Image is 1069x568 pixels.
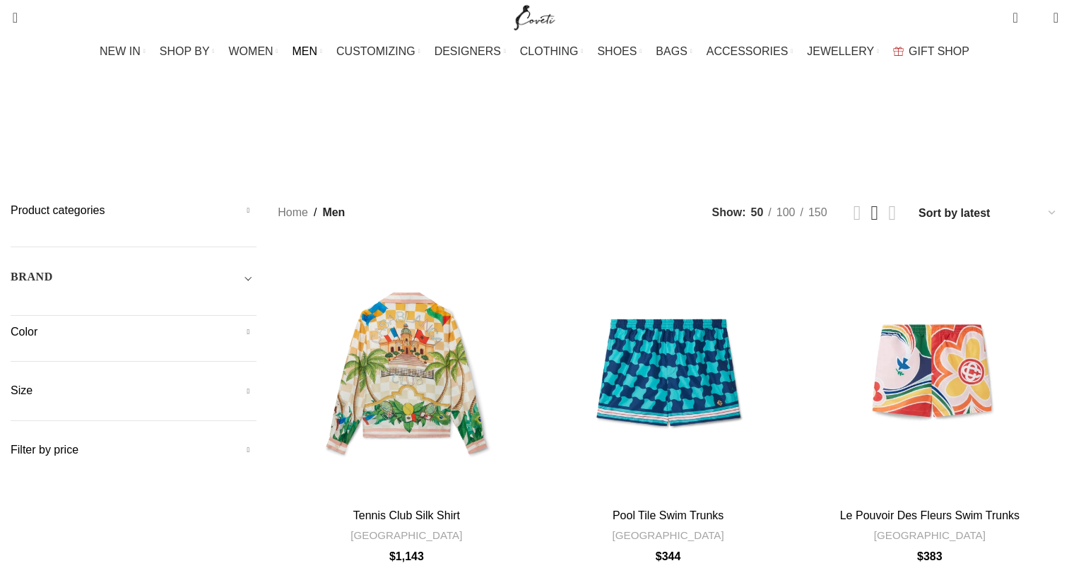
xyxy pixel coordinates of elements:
h5: Color [11,324,256,340]
h5: Product categories [11,203,256,218]
span: SHOP BY [160,45,210,58]
a: DESIGNERS [435,37,506,66]
a: SHOES [597,37,642,66]
a: WOMEN [229,37,278,66]
span: Men Jewellery [596,136,681,150]
span: Men Clothing [499,136,575,150]
span: CUSTOMIZING [336,45,415,58]
span: Men [322,203,345,222]
a: Search [4,4,18,32]
a: 0 [1005,4,1024,32]
select: Shop order [917,203,1058,223]
a: BAGS [656,37,692,66]
a: Pool Tile Swim Trunks [613,509,724,521]
a: Go back [469,85,504,114]
div: My Wishlist [1029,4,1043,32]
span: CLOTHING [520,45,579,58]
a: Tennis Club Silk Shirt [353,509,460,521]
a: Men Shoes [702,126,762,160]
span: Men Bags [425,136,478,150]
a: Men Jewellery [596,126,681,160]
span: BAGS [656,45,687,58]
div: Toggle filter [11,268,256,294]
a: NEW IN [100,37,146,66]
a: Men Accessories [307,126,403,160]
a: Men Bags [425,126,478,160]
bdi: 383 [917,550,943,562]
span: $ [917,550,923,562]
a: Pool Tile Swim Trunks [540,244,797,502]
a: 150 [803,203,832,222]
nav: Breadcrumb [278,203,345,222]
span: 100 [776,206,796,218]
span: DESIGNERS [435,45,501,58]
a: SHOP BY [160,37,215,66]
bdi: 1,143 [389,550,424,562]
span: $ [656,550,662,562]
a: Men Clothing [499,126,575,160]
a: 50 [746,203,769,222]
span: GIFT SHOP [909,45,969,58]
img: GiftBag [893,47,904,56]
a: JEWELLERY [807,37,879,66]
a: ACCESSORIES [707,37,793,66]
a: [GEOGRAPHIC_DATA] [613,528,724,543]
a: Le Pouvoir Des Fleurs Swim Trunks [801,244,1058,502]
a: 100 [772,203,801,222]
span: Men Accessories [307,136,403,150]
a: MEN [293,37,322,66]
span: NEW IN [100,45,141,58]
a: Le Pouvoir Des Fleurs Swim Trunks [840,509,1020,521]
a: Site logo [511,11,558,23]
span: 150 [808,206,827,218]
a: CLOTHING [520,37,584,66]
a: Tennis Club Silk Shirt [278,244,535,502]
a: Home [278,203,308,222]
span: JEWELLERY [807,45,874,58]
a: [GEOGRAPHIC_DATA] [350,528,462,543]
span: Show [712,203,746,222]
a: Grid view 4 [888,203,896,223]
h5: Filter by price [11,442,256,458]
span: $ [389,550,396,562]
bdi: 344 [656,550,681,562]
div: Main navigation [4,37,1065,66]
span: WOMEN [229,45,273,58]
a: GIFT SHOP [893,37,969,66]
span: SHOES [597,45,637,58]
span: 0 [1032,14,1042,25]
h5: Size [11,383,256,398]
h5: BRAND [11,269,53,285]
a: [GEOGRAPHIC_DATA] [874,528,986,543]
span: 0 [1014,7,1024,18]
a: CUSTOMIZING [336,37,420,66]
span: ACCESSORIES [707,45,789,58]
span: MEN [293,45,318,58]
a: Grid view 2 [854,203,861,223]
span: 50 [751,206,764,218]
h1: Men [504,81,565,119]
span: Men Shoes [702,136,762,150]
a: Grid view 3 [871,203,879,223]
